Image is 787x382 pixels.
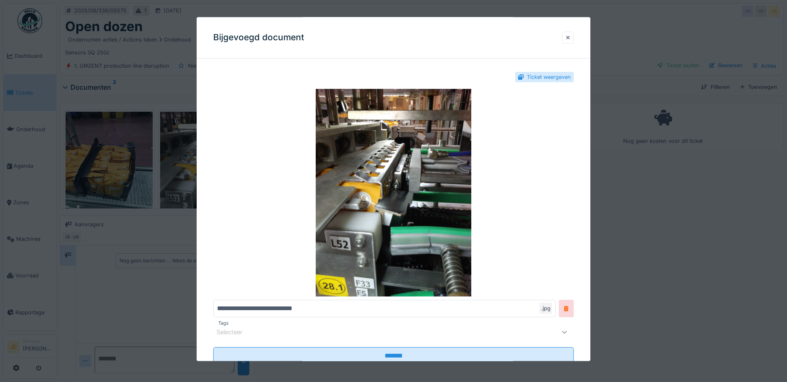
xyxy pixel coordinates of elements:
[213,32,304,43] h3: Bijgevoegd document
[213,89,574,297] img: 44a45900-ecd9-4b6b-bc65-20ecb6255e82-175497309765592038443790068948.jpg
[539,303,552,314] div: .jpg
[217,328,254,337] div: Selecteer
[527,73,571,81] div: Ticket weergeven
[217,320,230,327] label: Tags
